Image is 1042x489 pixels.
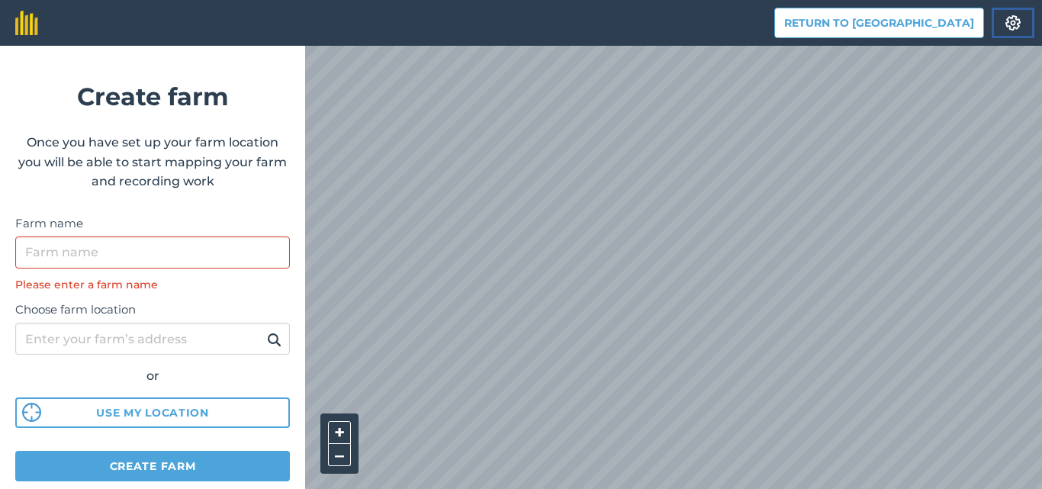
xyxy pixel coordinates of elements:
[15,11,38,35] img: fieldmargin Logo
[1004,15,1022,31] img: A cog icon
[15,276,290,293] div: Please enter a farm name
[15,366,290,386] div: or
[15,77,290,116] h1: Create farm
[15,397,290,428] button: Use my location
[15,133,290,191] p: Once you have set up your farm location you will be able to start mapping your farm and recording...
[15,214,290,233] label: Farm name
[328,421,351,444] button: +
[267,330,281,349] img: svg+xml;base64,PHN2ZyB4bWxucz0iaHR0cDovL3d3dy53My5vcmcvMjAwMC9zdmciIHdpZHRoPSIxOSIgaGVpZ2h0PSIyNC...
[15,451,290,481] button: Create farm
[15,323,290,355] input: Enter your farm’s address
[22,403,41,422] img: svg%3e
[328,444,351,466] button: –
[15,301,290,319] label: Choose farm location
[15,236,290,269] input: Farm name
[774,8,984,38] button: Return to [GEOGRAPHIC_DATA]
